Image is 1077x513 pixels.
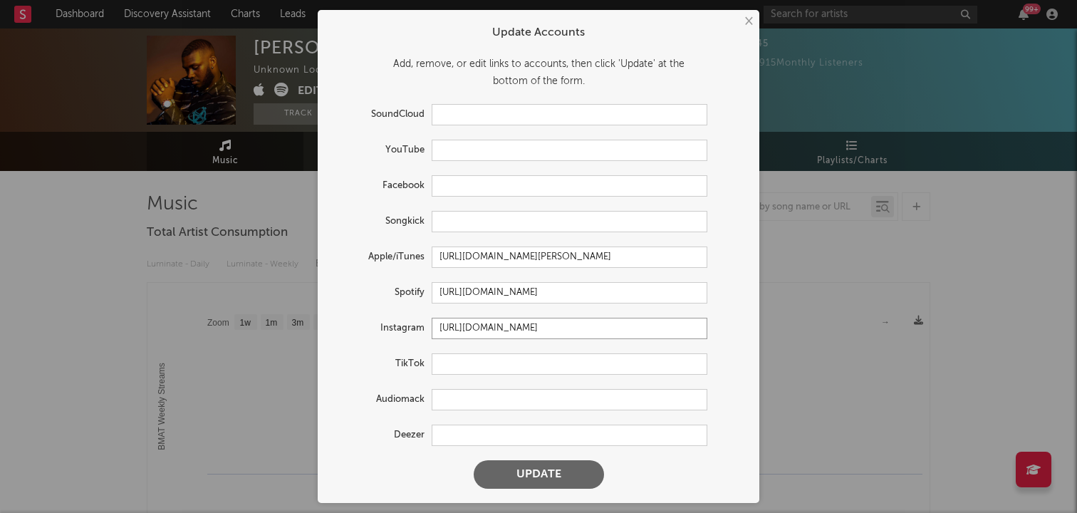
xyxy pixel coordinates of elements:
[332,356,432,373] label: TikTok
[332,24,745,41] div: Update Accounts
[332,142,432,159] label: YouTube
[332,427,432,444] label: Deezer
[332,391,432,408] label: Audiomack
[332,106,432,123] label: SoundCloud
[332,213,432,230] label: Songkick
[332,284,432,301] label: Spotify
[332,177,432,195] label: Facebook
[332,249,432,266] label: Apple/iTunes
[332,56,745,90] div: Add, remove, or edit links to accounts, then click 'Update' at the bottom of the form.
[740,14,756,29] button: ×
[332,320,432,337] label: Instagram
[474,460,604,489] button: Update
